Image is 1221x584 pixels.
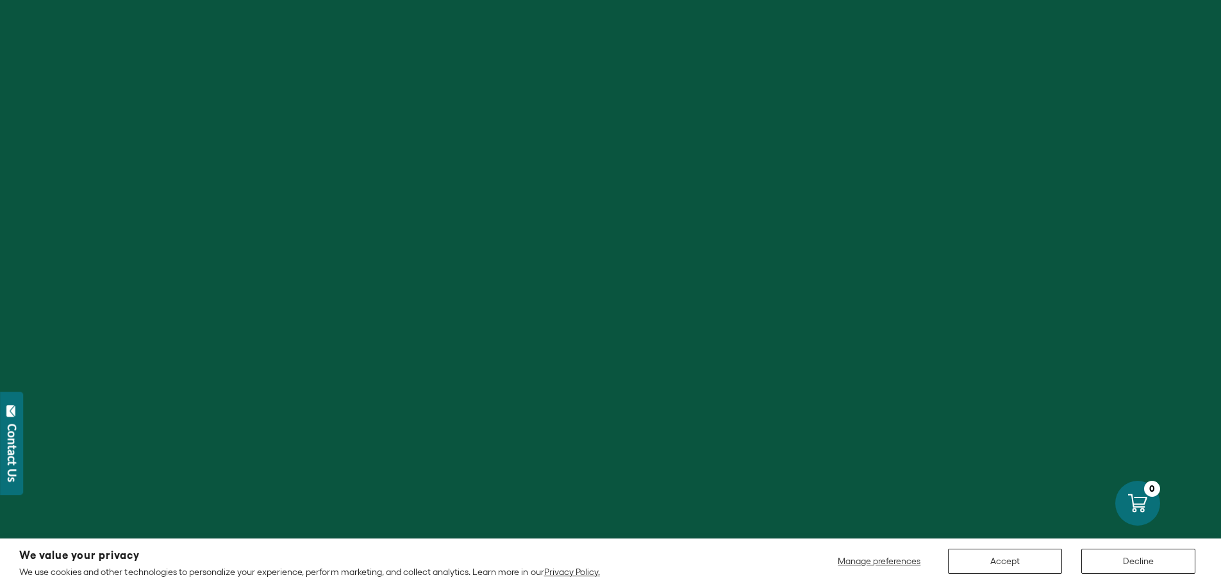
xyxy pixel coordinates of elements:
[830,549,929,574] button: Manage preferences
[6,424,19,482] div: Contact Us
[19,550,600,561] h2: We value your privacy
[838,556,920,566] span: Manage preferences
[948,549,1062,574] button: Accept
[1144,481,1160,497] div: 0
[1081,549,1195,574] button: Decline
[544,567,600,577] a: Privacy Policy.
[19,566,600,578] p: We use cookies and other technologies to personalize your experience, perform marketing, and coll...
